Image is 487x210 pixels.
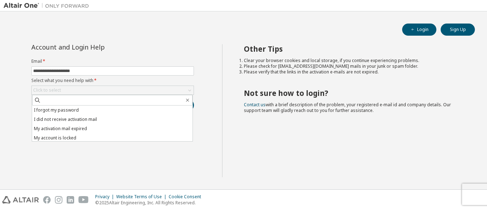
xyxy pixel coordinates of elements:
button: Sign Up [441,24,475,36]
img: facebook.svg [43,196,51,204]
span: with a brief description of the problem, your registered e-mail id and company details. Our suppo... [244,102,451,113]
img: Altair One [4,2,93,9]
div: Click to select [33,87,61,93]
p: © 2025 Altair Engineering, Inc. All Rights Reserved. [95,200,205,206]
a: Contact us [244,102,266,108]
li: Please verify that the links in the activation e-mails are not expired. [244,69,462,75]
div: Privacy [95,194,116,200]
h2: Not sure how to login? [244,88,462,98]
button: Login [402,24,436,36]
li: Please check for [EMAIL_ADDRESS][DOMAIN_NAME] mails in your junk or spam folder. [244,63,462,69]
div: Click to select [32,86,194,94]
li: I forgot my password [32,106,193,115]
li: Clear your browser cookies and local storage, if you continue experiencing problems. [244,58,462,63]
div: Website Terms of Use [116,194,169,200]
h2: Other Tips [244,44,462,53]
div: Account and Login Help [31,44,162,50]
div: Cookie Consent [169,194,205,200]
label: Select what you need help with [31,78,194,83]
img: instagram.svg [55,196,62,204]
img: youtube.svg [78,196,89,204]
img: altair_logo.svg [2,196,39,204]
img: linkedin.svg [67,196,74,204]
label: Email [31,58,194,64]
